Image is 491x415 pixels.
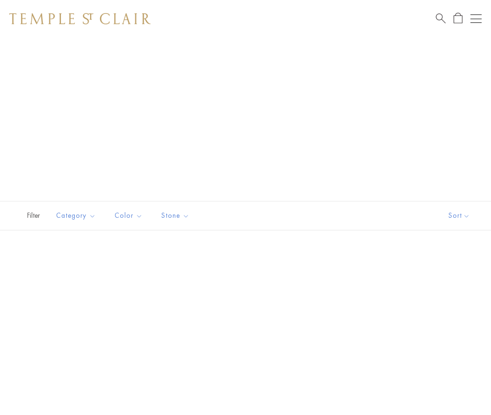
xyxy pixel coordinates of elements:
[470,13,482,24] button: Open navigation
[51,210,103,222] span: Category
[454,13,462,24] a: Open Shopping Bag
[108,205,150,226] button: Color
[110,210,150,222] span: Color
[436,13,446,24] a: Search
[9,13,151,24] img: Temple St. Clair
[427,201,491,230] button: Show sort by
[49,205,103,226] button: Category
[154,205,196,226] button: Stone
[157,210,196,222] span: Stone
